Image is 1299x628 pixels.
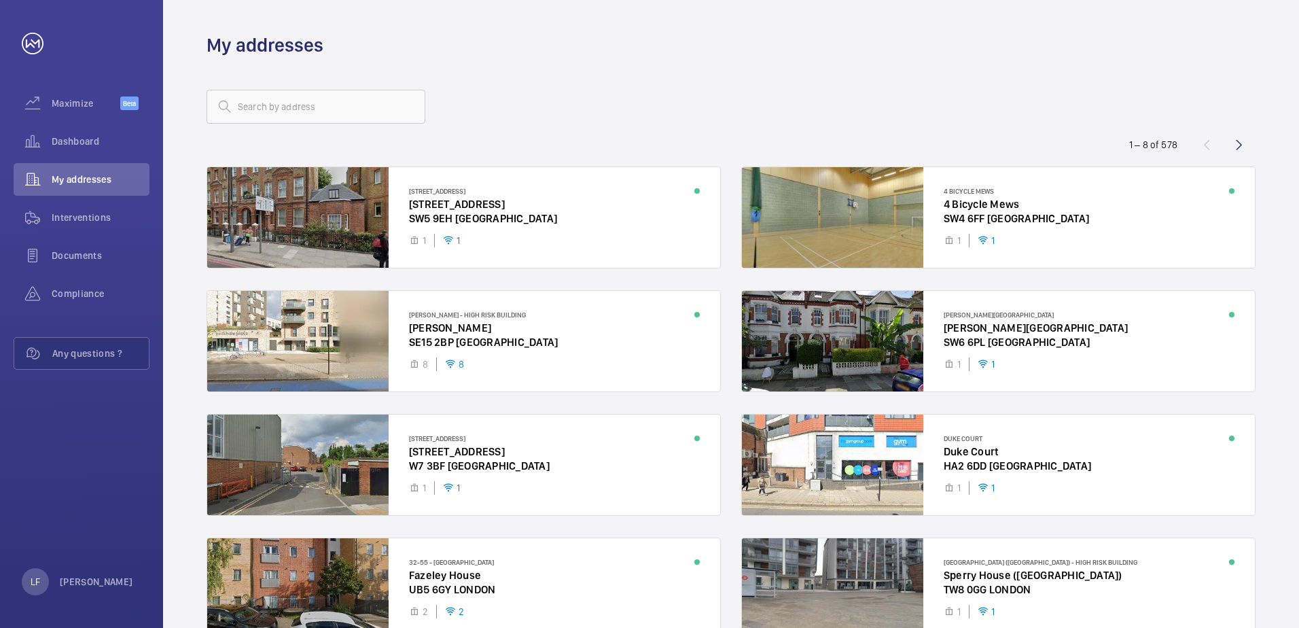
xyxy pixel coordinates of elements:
span: Dashboard [52,135,149,148]
span: Any questions ? [52,347,149,360]
div: 1 – 8 of 578 [1129,138,1177,152]
p: LF [31,575,40,589]
span: Beta [120,97,139,110]
span: Interventions [52,211,149,224]
span: Documents [52,249,149,262]
input: Search by address [207,90,425,124]
p: [PERSON_NAME] [60,575,133,589]
h1: My addresses [207,33,323,58]
span: Maximize [52,97,120,110]
span: My addresses [52,173,149,186]
span: Compliance [52,287,149,300]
